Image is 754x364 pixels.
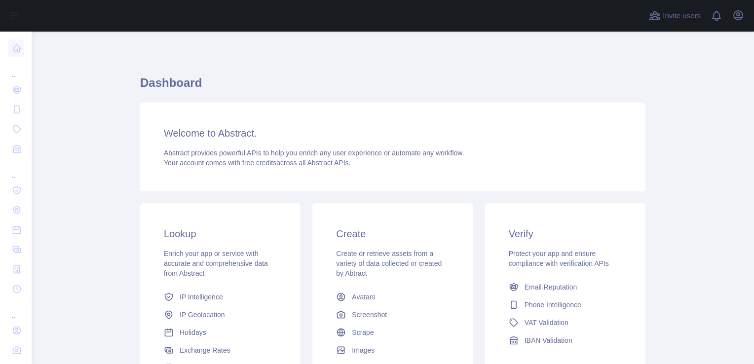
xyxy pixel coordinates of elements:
a: Avatars [332,288,453,306]
a: VAT Validation [505,314,626,331]
span: Avatars [352,292,375,302]
a: Holidays [160,324,281,341]
span: VAT Validation [525,318,568,328]
span: Create or retrieve assets from a variety of data collected or created by Abtract [336,250,442,277]
button: Invite users [647,8,703,24]
span: Screenshot [352,310,387,320]
h3: Welcome to Abstract. [164,126,622,140]
span: IP Intelligence [180,292,223,302]
span: Phone Intelligence [525,300,581,310]
div: ... [8,160,24,180]
span: Images [352,345,375,355]
span: Holidays [180,328,206,337]
a: Email Reputation [505,278,626,296]
a: Exchange Rates [160,341,281,359]
span: IP Geolocation [180,310,225,320]
span: free credits [242,159,276,167]
a: Images [332,341,453,359]
span: Scrape [352,328,374,337]
div: ... [8,59,24,79]
div: ... [8,300,24,320]
a: Scrape [332,324,453,341]
a: IP Intelligence [160,288,281,306]
a: IBAN Validation [505,331,626,349]
h3: Verify [509,227,622,241]
a: Screenshot [332,306,453,324]
h3: Lookup [164,227,277,241]
a: IP Geolocation [160,306,281,324]
h1: Dashboard [140,75,645,99]
span: Protect your app and ensure compliance with verification APIs [509,250,609,267]
span: Enrich your app or service with accurate and comprehensive data from Abstract [164,250,268,277]
span: Exchange Rates [180,345,230,355]
span: Your account comes with across all Abstract APIs. [164,159,350,167]
span: Invite users [663,10,701,22]
span: Email Reputation [525,282,577,292]
a: Phone Intelligence [505,296,626,314]
h3: Create [336,227,449,241]
span: IBAN Validation [525,335,572,345]
span: Abstract provides powerful APIs to help you enrich any user experience or automate any workflow. [164,149,464,157]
